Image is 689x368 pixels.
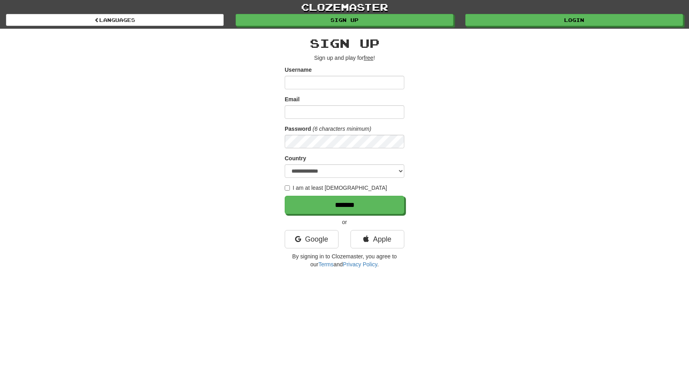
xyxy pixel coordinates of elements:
[285,66,312,74] label: Username
[318,261,333,268] a: Terms
[6,14,224,26] a: Languages
[285,154,306,162] label: Country
[285,37,404,50] h2: Sign up
[236,14,453,26] a: Sign up
[285,230,339,248] a: Google
[285,218,404,226] p: or
[343,261,377,268] a: Privacy Policy
[285,125,311,133] label: Password
[313,126,371,132] em: (6 characters minimum)
[285,54,404,62] p: Sign up and play for !
[350,230,404,248] a: Apple
[465,14,683,26] a: Login
[285,185,290,191] input: I am at least [DEMOGRAPHIC_DATA]
[364,55,373,61] u: free
[285,95,299,103] label: Email
[285,184,387,192] label: I am at least [DEMOGRAPHIC_DATA]
[285,252,404,268] p: By signing in to Clozemaster, you agree to our and .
